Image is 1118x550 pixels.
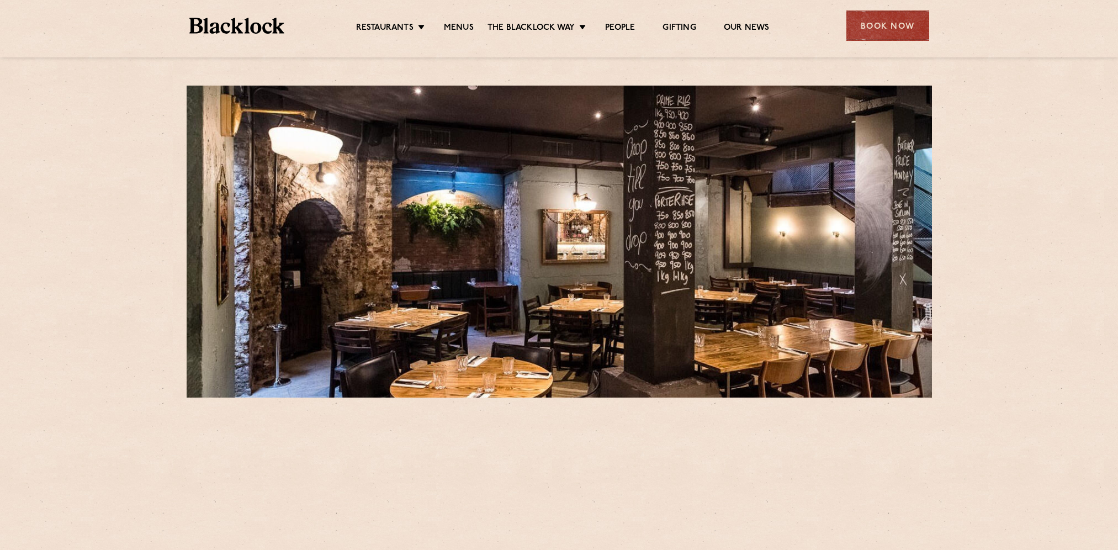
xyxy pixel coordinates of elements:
a: Our News [724,23,770,35]
a: People [605,23,635,35]
img: BL_Textured_Logo-footer-cropped.svg [189,18,285,34]
a: Restaurants [356,23,414,35]
a: The Blacklock Way [488,23,575,35]
a: Menus [444,23,474,35]
a: Gifting [663,23,696,35]
div: Book Now [846,10,929,41]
